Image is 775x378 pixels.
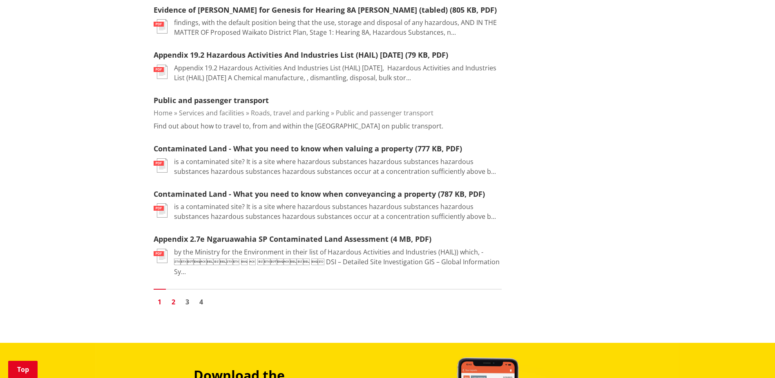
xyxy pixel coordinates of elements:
[154,19,168,34] img: document-pdf.svg
[179,108,244,117] a: Services and facilities
[181,296,194,308] a: Go to page 3
[174,202,502,221] p: is a contaminated site? It is a site where hazardous substances hazardous substances hazardous su...
[154,50,448,60] a: Appendix 19.2 Hazardous Activities And Industries List (HAIL) [DATE] (79 KB, PDF)
[737,344,767,373] iframe: Messenger Launcher
[154,189,485,199] a: Contaminated Land - What you need to know when conveyancing a property (787 KB, PDF)
[8,361,38,378] a: Top
[195,296,208,308] a: Go to page 4
[154,234,431,244] a: Appendix 2.7e Ngaruawahia SP Contaminated Land Assessment (4 MB, PDF)
[154,296,166,308] a: Page 1
[174,63,502,83] p: Appendix 19.2 Hazardous Activities And Industries List (HAIL) [DATE], ﻿ Hazardous Activities and ...
[154,121,443,131] p: Find out about how to travel to, from and within the [GEOGRAPHIC_DATA] on public transport.
[154,5,497,15] a: Evidence of [PERSON_NAME] for Genesis for Hearing 8A [PERSON_NAME] (tabled) (805 KB, PDF)
[336,108,433,117] a: Public and passenger transport
[174,247,502,277] p: by the Ministry for the Environment in their list of Hazardous Activities and Industries (HAIL)) ...
[251,108,329,117] a: Roads, travel and parking
[154,65,168,79] img: document-pdf.svg
[154,249,168,263] img: document-pdf.svg
[174,157,502,176] p: is a contaminated site? It is a site where hazardous substances hazardous substances hazardous su...
[154,203,168,218] img: document-pdf.svg
[174,18,502,37] p: findings, with the default position being that the use, storage and disposal of any hazardous, AN...
[154,289,502,310] nav: Pagination
[154,95,269,105] a: Public and passenger transport
[154,144,462,153] a: Contaminated Land - What you need to know when valuing a property (777 KB, PDF)
[154,108,172,117] a: Home
[154,158,168,173] img: document-pdf.svg
[168,296,180,308] a: Go to page 2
